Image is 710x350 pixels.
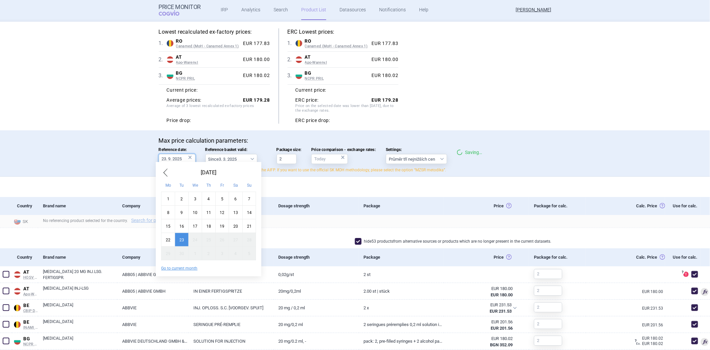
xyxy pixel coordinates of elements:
[296,72,302,79] img: Bulgaria
[701,288,709,296] span: Used for calculation
[636,336,665,340] a: EUR 180.02
[188,233,202,246] div: Wed Sep 24 2025
[288,56,296,64] span: 2 .
[215,233,229,246] div: Fri Sep 26 2025
[274,333,359,349] a: 20 mg/0.2 ml, -
[205,147,267,152] span: Reference basket valid:
[175,219,188,233] div: Tue Sep 16 2025
[296,40,302,47] img: Romania
[242,233,256,246] div: Sun Sep 28 2025
[192,183,198,188] abbr: Wednesday
[188,192,202,205] div: Wed Sep 03 2025
[449,319,513,331] abbr: Ex-Factory bez DPH zo zdroja
[296,104,398,114] span: Price on the selected date was lower than [DATE], due to the exchange rates.
[296,97,319,103] strong: ERC price:
[188,283,274,299] a: IN EINER FERTIGSPRITZE
[242,192,256,205] div: Sun Sep 07 2025
[12,301,38,313] a: BEBECBIP DCI
[296,118,331,124] strong: ERC price drop:
[175,192,188,205] div: Tue Sep 02 2025
[12,268,38,280] a: ATATHOSV EK BASIC
[12,197,38,215] div: Country
[233,183,238,188] abbr: Saturday
[490,309,512,314] strong: EUR 231.53
[159,56,167,64] span: 2 .
[636,340,665,347] div: EUR 180.02
[161,192,175,205] div: Mon Sep 01 2025
[131,218,170,223] a: Search for product
[457,147,490,157] div: Saving…
[534,319,562,329] input: 2
[38,197,117,215] div: Brand name
[274,300,359,316] a: 20 mg / 0,2 ml
[444,300,521,316] div: EUR 231.53EUR 231.53
[529,248,586,266] div: Package for calc.
[188,154,192,161] div: ×
[242,205,256,219] div: Sun Sep 14 2025
[159,10,189,16] span: COGVIO
[188,246,202,260] div: Wed Oct 01 2025
[167,97,202,103] strong: Average prices:
[23,336,38,342] span: BG
[633,339,637,343] span: ?
[159,137,552,144] p: Max price calculation parameters:
[159,39,167,47] span: 1 .
[586,248,665,266] div: Calc. Price
[534,269,562,279] input: 2
[188,333,274,349] a: SOLUTION FOR INJECTION
[243,97,270,103] strong: EUR 179.28
[229,246,243,260] div: Sat Oct 04 2025
[369,41,398,47] div: EUR 177.83
[386,154,447,164] select: Settings:
[229,233,243,246] div: Sat Sep 27 2025
[176,44,241,49] span: Canamed (MoH - Canamed Annex 1)
[241,41,270,47] div: EUR 177.83
[444,248,529,266] div: Price
[359,300,444,316] a: 2 x
[176,76,241,81] span: NCPR PRIL
[23,269,38,275] span: AT
[305,38,369,44] span: RO
[529,197,586,215] div: Package for calc.
[665,197,701,215] div: Use for calc.
[305,60,369,65] span: Apo-Warenv.I
[12,335,38,346] a: BGBGNCPR PRIL
[242,246,256,260] div: Sun Oct 05 2025
[23,303,38,309] span: BE
[274,283,359,299] a: 20MG/0,2ML
[448,302,512,308] div: EUR 231.53
[161,233,175,246] div: Mon Sep 22 2025
[305,76,369,81] span: NCPR PRIL
[359,197,444,215] div: Package
[176,54,241,60] span: AT
[359,283,444,299] a: 2.00 ST | Stück
[117,333,188,349] a: ABBVIE DEUTSCHLAND GMBH & CO. KG, [GEOGRAPHIC_DATA]
[534,336,562,346] input: 2
[490,342,513,347] strong: BGN 352.09
[215,219,229,233] div: Fri Sep 19 2025
[117,197,188,215] div: Company
[23,325,38,330] span: INAMI RPS
[117,316,188,333] a: ABBVIE
[369,57,398,63] div: EUR 180.00
[179,183,184,188] abbr: Tuesday
[449,286,513,292] div: EUR 180.00
[23,309,38,313] span: CBIP DCI
[202,219,216,233] div: Thu Sep 18 2025
[14,218,21,225] img: Slovakia
[167,40,173,47] img: Romania
[305,44,369,49] span: Canamed (MoH - Canamed Annex 1)
[449,286,513,298] abbr: Ex-Factory bez DPH zo zdroja
[188,205,202,219] div: Wed Sep 10 2025
[188,300,274,316] a: INJ. OPLOSS. S.C. [VOORGEV. SPUIT]
[229,192,243,205] div: Sat Sep 06 2025
[176,70,241,76] span: BG
[175,205,188,219] div: Tue Sep 09 2025
[491,292,513,297] strong: EUR 180.00
[176,60,241,65] span: Apo-Warenv.I
[159,167,552,173] p: By default, Price Monitor recalculates prices in align with the AIFP. If you want to use the offi...
[288,72,296,80] span: 3 .
[296,87,327,93] strong: Current price:
[642,323,665,327] a: EUR 201.56
[534,286,562,296] input: 2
